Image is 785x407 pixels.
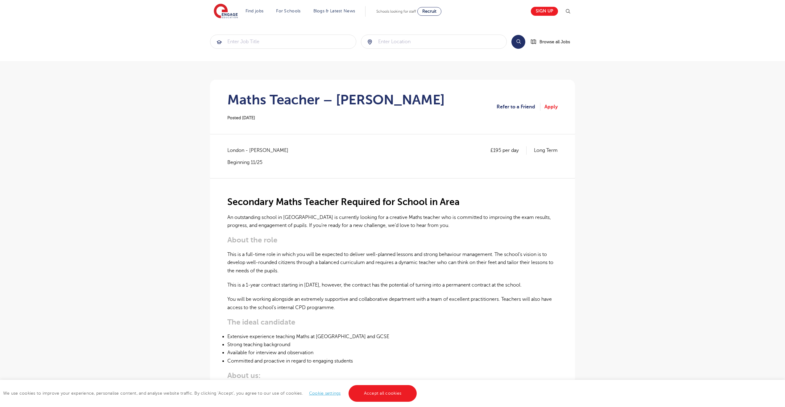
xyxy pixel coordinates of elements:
a: Blogs & Latest News [313,9,355,13]
span: Recruit [422,9,436,14]
p: Beginning 11/25 [227,159,295,166]
p: An outstanding school in [GEOGRAPHIC_DATA] is currently looking for a creative Maths teacher who ... [227,213,558,230]
p: This is a 1-year contract starting in [DATE], however, the contract has the potential of turning ... [227,281,558,289]
p: £195 per day [490,146,527,154]
a: Apply [544,103,558,111]
a: Browse all Jobs [530,38,575,45]
span: We use cookies to improve your experience, personalise content, and analyse website traffic. By c... [3,391,418,396]
span: Browse all Jobs [539,38,570,45]
li: Extensive experience teaching Maths at [GEOGRAPHIC_DATA] and GCSE [227,333,558,341]
h2: Secondary Maths Teacher Required for School in Area [227,197,558,207]
p: You will be working alongside an extremely supportive and collaborative department with a team of... [227,295,558,312]
span: Posted [DATE] [227,115,255,120]
a: Recruit [417,7,441,16]
span: Schools looking for staff [376,9,416,14]
input: Submit [210,35,356,48]
div: Submit [210,35,356,49]
input: Submit [361,35,507,48]
h3: About the role [227,236,558,244]
strong: About us: [227,371,261,380]
div: Submit [361,35,507,49]
a: Refer to a Friend [497,103,540,111]
p: This is a full-time role in which you will be expected to deliver well-planned lessons and strong... [227,250,558,275]
button: Search [511,35,525,49]
a: Sign up [531,7,558,16]
li: Available for interview and observation [227,349,558,357]
a: Cookie settings [309,391,341,396]
a: Accept all cookies [349,385,417,402]
a: Find jobs [246,9,264,13]
a: For Schools [276,9,300,13]
img: Engage Education [214,4,238,19]
span: London - [PERSON_NAME] [227,146,295,154]
li: Committed and proactive in regard to engaging students [227,357,558,365]
p: Long Term [534,146,558,154]
li: Strong teaching background [227,341,558,349]
strong: The ideal candidate [227,318,295,326]
h1: Maths Teacher – [PERSON_NAME] [227,92,445,107]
